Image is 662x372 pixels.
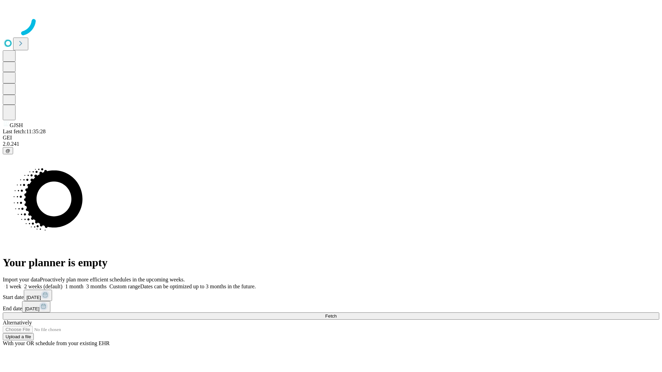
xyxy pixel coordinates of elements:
[3,277,40,282] span: Import your data
[3,128,46,134] span: Last fetch: 11:35:28
[140,283,256,289] span: Dates can be optimized up to 3 months in the future.
[3,256,659,269] h1: Your planner is empty
[3,312,659,320] button: Fetch
[3,320,32,325] span: Alternatively
[40,277,185,282] span: Proactively plan more efficient schedules in the upcoming weeks.
[3,333,34,340] button: Upload a file
[3,135,659,141] div: GEI
[24,290,52,301] button: [DATE]
[6,283,21,289] span: 1 week
[22,301,50,312] button: [DATE]
[3,340,110,346] span: With your OR schedule from your existing EHR
[86,283,107,289] span: 3 months
[3,290,659,301] div: Start date
[6,148,10,153] span: @
[325,313,337,319] span: Fetch
[10,122,23,128] span: GJSH
[27,295,41,300] span: [DATE]
[3,147,13,154] button: @
[24,283,62,289] span: 2 weeks (default)
[3,301,659,312] div: End date
[65,283,83,289] span: 1 month
[3,141,659,147] div: 2.0.241
[25,306,39,311] span: [DATE]
[109,283,140,289] span: Custom range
